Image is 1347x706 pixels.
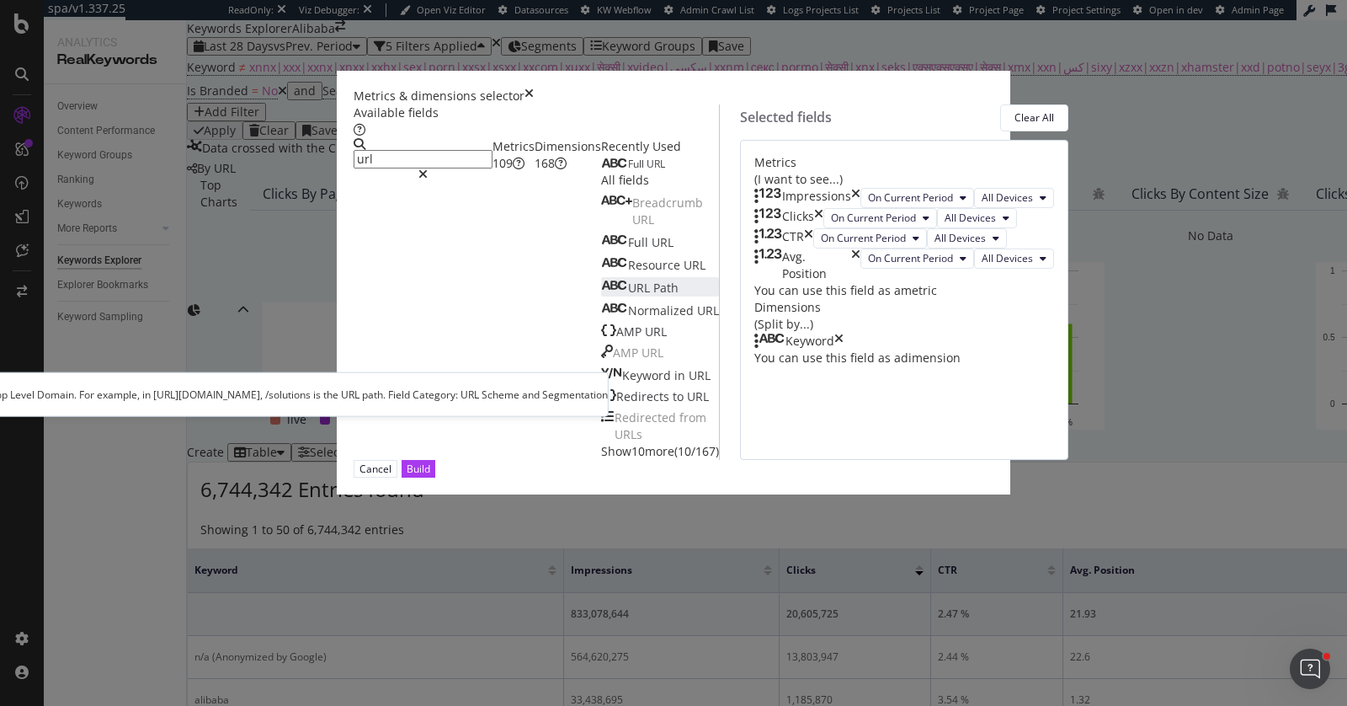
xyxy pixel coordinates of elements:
[337,71,1010,495] div: modal
[632,195,703,211] span: Breadcrumb
[354,88,524,104] div: Metrics & dimensions selector
[642,345,663,361] span: URL
[821,231,906,245] span: On Current Period
[1290,649,1330,689] iframe: Intercom live chat
[628,157,647,171] span: Full
[652,234,673,250] span: URL
[782,249,851,282] div: Avg. Position
[535,155,555,171] span: 168
[851,188,860,208] div: times
[782,228,804,249] div: CTR
[813,228,927,249] button: On Current Period
[860,249,974,269] button: On Current Period
[628,234,652,250] span: Full
[974,249,1054,269] button: All Devices
[697,302,719,318] span: URL
[601,443,674,459] span: Show 10 more
[535,155,555,172] div: brand label
[653,280,679,296] span: Path
[945,211,996,225] span: All Devices
[354,104,719,121] div: Available fields
[754,171,1054,188] div: (I want to see...)
[804,228,813,249] div: times
[674,443,719,459] span: ( 10 / 167 )
[354,150,492,168] input: Search by field name
[785,333,834,350] div: Keyword
[740,108,832,127] div: Selected fields
[601,138,719,155] div: Recently Used
[402,460,435,478] button: Build
[674,367,689,383] span: in
[754,299,1054,333] div: Dimensions
[754,249,1054,282] div: Avg. PositiontimesOn Current PeriodAll Devices
[647,157,665,171] span: URL
[1000,104,1068,131] button: Clear All
[613,345,642,361] span: AMP
[1014,110,1054,125] div: Clear All
[679,409,706,425] span: from
[823,208,937,228] button: On Current Period
[492,155,513,172] div: brand label
[673,388,687,404] span: to
[354,460,397,478] button: Cancel
[616,388,673,404] span: Redirects
[754,154,1054,188] div: Metrics
[524,88,534,104] div: times
[831,211,916,225] span: On Current Period
[982,190,1033,205] span: All Devices
[622,367,674,383] span: Keyword
[684,257,705,273] span: URL
[782,208,814,228] div: Clicks
[754,228,1054,249] div: CTRtimesOn Current PeriodAll Devices
[359,462,391,476] div: Cancel
[535,138,601,172] div: Dimensions
[834,333,844,350] div: times
[754,188,1054,208] div: ImpressionstimesOn Current PeriodAll Devices
[868,251,953,265] span: On Current Period
[754,333,1054,350] div: Keywordtimes
[615,409,679,425] span: Redirected
[754,350,1054,366] div: You can use this field as a dimension
[782,188,851,208] div: Impressions
[628,280,653,296] span: URL
[407,462,430,476] div: Build
[687,388,709,404] span: URL
[615,426,642,442] span: URLs
[628,302,697,318] span: Normalized
[927,228,1007,249] button: All Devices
[754,208,1054,228] div: ClickstimesOn Current PeriodAll Devices
[645,324,667,340] span: URL
[814,208,823,228] div: times
[492,155,513,171] span: 109
[492,138,535,172] div: Metrics
[628,257,684,273] span: Resource
[689,367,711,383] span: URL
[937,208,1017,228] button: All Devices
[601,172,719,189] div: All fields
[754,316,1054,333] div: (Split by...)
[860,188,974,208] button: On Current Period
[974,188,1054,208] button: All Devices
[934,231,986,245] span: All Devices
[868,190,953,205] span: On Current Period
[851,249,860,282] div: times
[616,324,645,340] span: AMP
[982,251,1033,265] span: All Devices
[754,282,1054,299] div: You can use this field as a metric
[632,211,654,227] span: URL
